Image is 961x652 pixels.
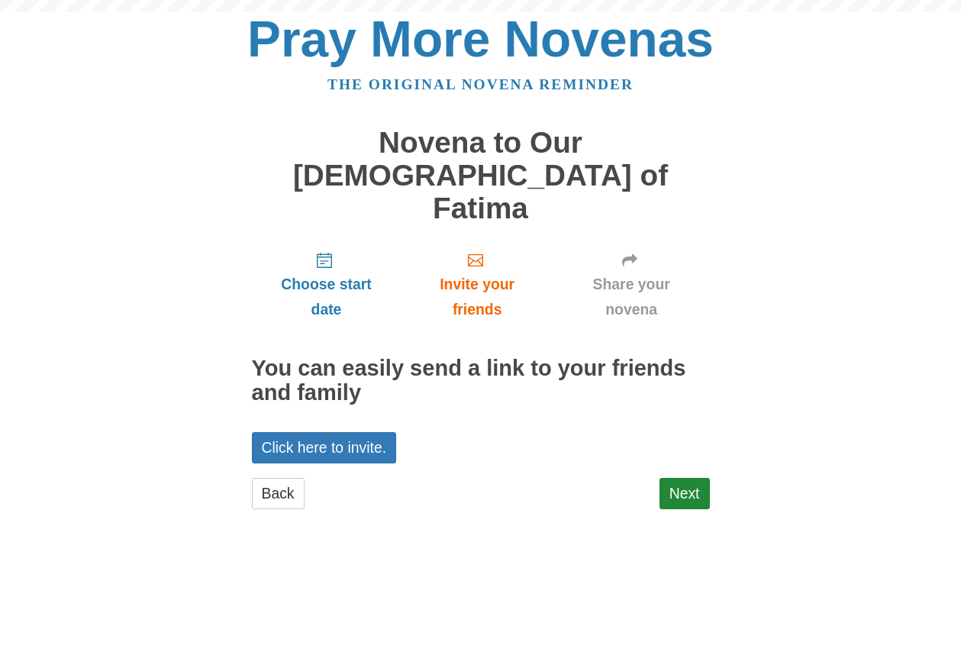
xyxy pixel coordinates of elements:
a: Back [252,478,305,509]
a: Pray More Novenas [247,11,714,67]
a: Invite your friends [401,240,553,331]
a: The original novena reminder [327,76,634,92]
span: Choose start date [267,272,386,322]
h1: Novena to Our [DEMOGRAPHIC_DATA] of Fatima [252,127,710,224]
span: Invite your friends [416,272,537,322]
span: Share your novena [569,272,695,322]
a: Click here to invite. [252,432,397,463]
a: Next [659,478,710,509]
a: Choose start date [252,240,401,331]
h2: You can easily send a link to your friends and family [252,357,710,405]
a: Share your novena [553,240,710,331]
